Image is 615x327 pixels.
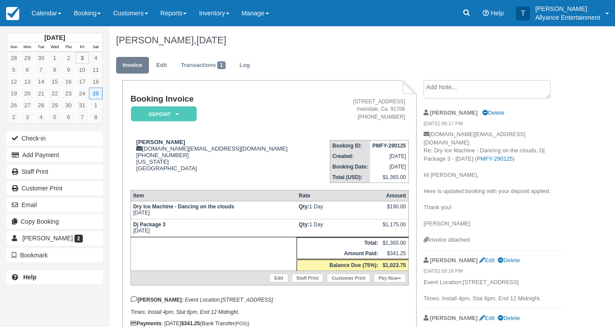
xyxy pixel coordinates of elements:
[131,201,297,219] td: [DATE]
[7,131,103,145] button: Check-in
[7,76,21,88] a: 12
[48,88,61,99] a: 22
[62,111,75,123] a: 6
[62,64,75,76] a: 9
[7,88,21,99] a: 19
[319,98,405,120] address: [STREET_ADDRESS] Irwindale, Ca. 91706 [PHONE_NUMBER]
[327,274,370,282] a: Customer Print
[424,236,564,244] div: Invoice attached
[330,140,370,151] th: Booking ID:
[535,13,600,22] p: Allyance Entertainment
[34,111,48,123] a: 4
[131,219,297,237] td: [DATE]
[75,76,89,88] a: 17
[48,64,61,76] a: 8
[131,297,273,315] em: Event Location;[STREET_ADDRESS] Times: Install 4pm, Stat 6pm, End 12 Midnight.
[131,106,194,122] a: Deposit
[196,35,226,46] span: [DATE]
[75,111,89,123] a: 7
[7,231,103,245] a: [PERSON_NAME] 2
[269,274,288,282] a: Edit
[7,42,21,52] th: Sun
[297,201,380,219] td: 1 Day
[48,42,61,52] th: Wed
[380,248,408,260] td: $341.25
[22,235,73,242] span: [PERSON_NAME]
[89,88,102,99] a: 25
[424,120,564,130] em: [DATE] 09:17 PM
[477,155,512,162] a: PMFY-290125
[516,7,530,21] div: T
[62,42,75,52] th: Thu
[89,99,102,111] a: 1
[48,76,61,88] a: 15
[34,76,48,88] a: 14
[75,99,89,111] a: 31
[372,143,406,149] strong: PMFY-290125
[299,204,309,210] strong: Qty
[89,52,102,64] a: 4
[174,57,232,74] a: Transactions1
[34,52,48,64] a: 30
[89,76,102,88] a: 18
[131,320,162,327] strong: Payments
[217,61,226,69] span: 1
[74,235,83,243] span: 2
[7,64,21,76] a: 5
[297,219,380,237] td: 1 Day
[21,76,34,88] a: 13
[75,64,89,76] a: 10
[48,99,61,111] a: 29
[292,274,324,282] a: Staff Print
[21,42,34,52] th: Mon
[131,139,316,172] div: [DOMAIN_NAME][EMAIL_ADDRESS][DOMAIN_NAME] [PHONE_NUMBER] [US_STATE] [GEOGRAPHIC_DATA]
[89,64,102,76] a: 11
[131,320,409,327] div: : [DATE] (Bank Transfer )
[382,222,406,235] div: $1,175.00
[535,4,600,13] p: [PERSON_NAME]
[75,52,89,64] a: 3
[297,248,380,260] th: Amount Paid:
[131,106,197,122] em: Deposit
[479,315,495,321] a: Edit
[430,315,478,321] strong: [PERSON_NAME]
[424,130,564,236] p: [DOMAIN_NAME][EMAIL_ADDRESS][DOMAIN_NAME], Re: Dry Ice Machine - Dancing on the clouds, Dj Packag...
[75,42,89,52] th: Fri
[479,257,495,264] a: Edit
[7,214,103,229] button: Copy Booking
[7,148,103,162] button: Add Payment
[136,139,185,145] strong: [PERSON_NAME]
[89,42,102,52] th: Sat
[116,57,149,74] a: Invoice
[34,99,48,111] a: 28
[7,111,21,123] a: 2
[150,57,173,74] a: Edit
[330,151,370,162] th: Created:
[181,320,200,327] strong: $341.25
[330,172,370,183] th: Total (USD):
[330,162,370,172] th: Booking Date:
[21,111,34,123] a: 3
[370,151,408,162] td: [DATE]
[382,204,406,217] div: $190.00
[44,34,65,41] strong: [DATE]
[430,109,478,116] strong: [PERSON_NAME]
[483,10,489,16] i: Help
[62,76,75,88] a: 16
[370,172,408,183] td: $1,365.00
[62,99,75,111] a: 30
[21,99,34,111] a: 27
[62,52,75,64] a: 2
[75,88,89,99] a: 24
[62,88,75,99] a: 23
[424,267,564,277] em: [DATE] 09:16 PM
[133,204,234,210] strong: Dry Ice Machine - Dancing on the clouds
[374,274,406,282] a: Pay Now
[297,237,380,248] th: Total:
[380,237,408,248] td: $1,365.00
[131,95,316,104] h1: Booking Invoice
[498,315,520,321] a: Delete
[424,278,564,303] p: Event Location;[STREET_ADDRESS] Times: Install 4pm, Stat 6pm, End 12 Midnight.
[48,52,61,64] a: 1
[48,111,61,123] a: 5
